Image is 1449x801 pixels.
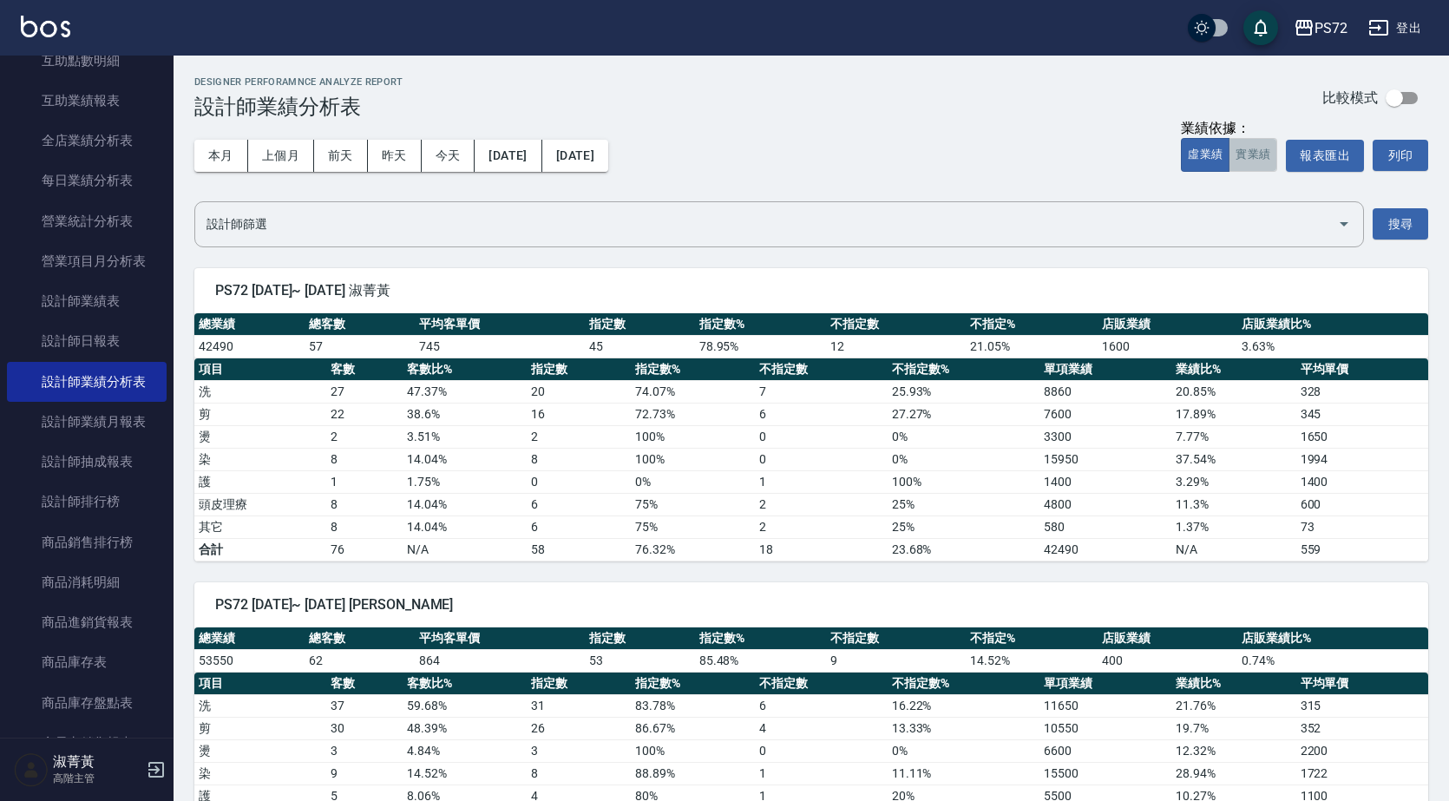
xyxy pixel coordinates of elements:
[7,281,167,321] a: 設計師業績表
[194,140,248,172] button: 本月
[755,470,887,493] td: 1
[755,762,887,785] td: 1
[631,717,755,739] td: 86.67 %
[527,470,631,493] td: 0
[326,673,403,695] th: 客數
[1361,12,1428,44] button: 登出
[888,694,1039,717] td: 16.22 %
[755,380,887,403] td: 7
[194,470,326,493] td: 護
[888,380,1039,403] td: 25.93 %
[305,313,415,336] th: 總客數
[215,596,1407,614] span: PS72 [DATE]~ [DATE] [PERSON_NAME]
[415,649,584,672] td: 864
[415,313,584,336] th: 平均客單價
[194,515,326,538] td: 其它
[314,140,368,172] button: 前天
[695,649,826,672] td: 85.48 %
[7,121,167,161] a: 全店業績分析表
[888,739,1039,762] td: 0 %
[1237,335,1428,358] td: 3.63 %
[1171,717,1295,739] td: 19.7 %
[1296,739,1428,762] td: 2200
[7,161,167,200] a: 每日業績分析表
[194,673,326,695] th: 項目
[194,538,326,561] td: 合計
[631,515,755,538] td: 75 %
[326,403,403,425] td: 22
[1296,493,1428,515] td: 600
[631,358,755,381] th: 指定數%
[1171,448,1295,470] td: 37.54 %
[1171,694,1295,717] td: 21.76 %
[194,627,305,650] th: 總業績
[755,515,887,538] td: 2
[403,358,527,381] th: 客數比%
[7,362,167,402] a: 設計師業績分析表
[1098,313,1237,336] th: 店販業績
[53,753,141,771] h5: 淑菁黃
[194,762,326,785] td: 染
[415,335,584,358] td: 745
[826,313,966,336] th: 不指定數
[542,140,608,172] button: [DATE]
[1296,403,1428,425] td: 345
[755,717,887,739] td: 4
[194,717,326,739] td: 剪
[403,739,527,762] td: 4.84 %
[1296,694,1428,717] td: 315
[1322,89,1378,107] p: 比較模式
[1171,515,1295,538] td: 1.37 %
[194,358,1428,561] table: a dense table
[1039,425,1171,448] td: 3300
[695,313,826,336] th: 指定數%
[403,403,527,425] td: 38.6 %
[1039,515,1171,538] td: 580
[415,627,584,650] th: 平均客單價
[403,694,527,717] td: 59.68 %
[194,313,305,336] th: 總業績
[194,335,305,358] td: 42490
[368,140,422,172] button: 昨天
[403,515,527,538] td: 14.04 %
[527,425,631,448] td: 2
[527,358,631,381] th: 指定數
[1296,425,1428,448] td: 1650
[1296,470,1428,493] td: 1400
[755,694,887,717] td: 6
[1243,10,1278,45] button: save
[888,403,1039,425] td: 27.27 %
[1296,380,1428,403] td: 328
[7,522,167,562] a: 商品銷售排行榜
[585,627,695,650] th: 指定數
[527,739,631,762] td: 3
[1181,138,1229,172] button: 虛業績
[1039,380,1171,403] td: 8860
[527,673,631,695] th: 指定數
[631,403,755,425] td: 72.73 %
[888,470,1039,493] td: 100 %
[194,380,326,403] td: 洗
[888,425,1039,448] td: 0 %
[631,493,755,515] td: 75 %
[21,16,70,37] img: Logo
[1296,515,1428,538] td: 73
[1039,448,1171,470] td: 15950
[1039,762,1171,785] td: 15500
[403,717,527,739] td: 48.39 %
[631,380,755,403] td: 74.07 %
[1039,538,1171,561] td: 42490
[1296,717,1428,739] td: 352
[403,762,527,785] td: 14.52 %
[403,673,527,695] th: 客數比%
[966,313,1097,336] th: 不指定%
[305,649,415,672] td: 62
[202,209,1330,240] input: 選擇設計師
[7,482,167,522] a: 設計師排行榜
[1039,470,1171,493] td: 1400
[194,76,403,88] h2: Designer Perforamnce Analyze Report
[194,403,326,425] td: 剪
[7,402,167,442] a: 設計師業績月報表
[1287,10,1354,46] button: PS72
[7,41,167,81] a: 互助點數明細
